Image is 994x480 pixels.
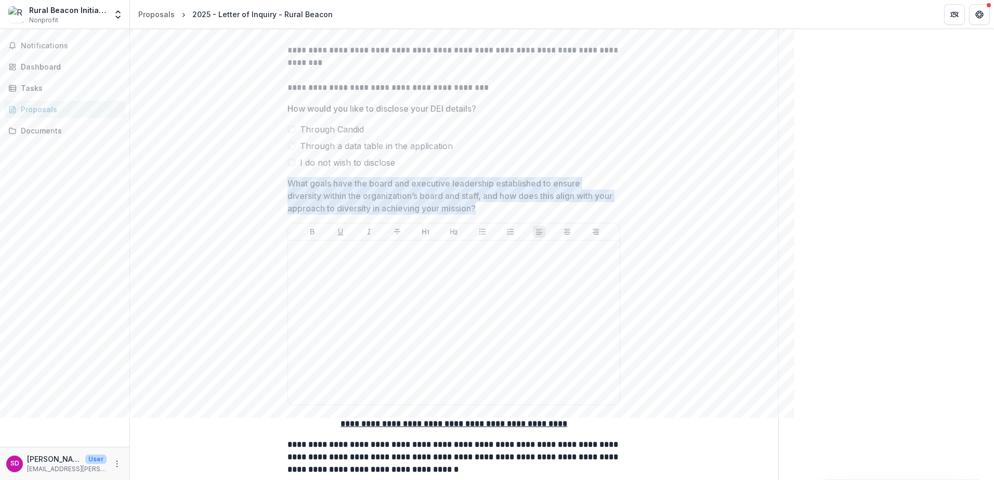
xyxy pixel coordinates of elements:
div: Dashboard [21,61,117,72]
button: Underline [334,225,347,238]
a: Documents [4,122,125,139]
div: Rural Beacon Initiative [29,5,107,16]
span: Notifications [21,42,121,50]
a: Dashboard [4,58,125,75]
a: Tasks [4,79,125,97]
button: Heading 1 [420,225,432,238]
div: Documents [21,125,117,136]
button: Notifications [4,37,125,54]
div: Stu Dalheim [10,460,19,467]
div: Proposals [138,9,175,20]
button: Get Help [969,4,990,25]
button: Open entity switcher [111,4,125,25]
p: [PERSON_NAME] [27,454,81,464]
nav: breadcrumb [134,7,337,22]
button: Heading 2 [448,225,460,238]
button: Align Center [561,225,573,238]
div: Tasks [21,83,117,94]
img: Rural Beacon Initiative [8,6,25,23]
button: Bullet List [476,225,489,238]
button: Partners [944,4,965,25]
span: Through Candid [300,123,364,136]
p: User [85,455,107,464]
button: Ordered List [504,225,517,238]
div: Proposals [21,104,117,115]
div: 2025 - Letter of Inquiry - Rural Beacon [192,9,333,20]
span: I do not wish to disclose [300,156,395,169]
a: Proposals [134,7,179,22]
button: Align Left [533,225,545,238]
button: Strike [391,225,403,238]
p: What goals have the board and executive leadership established to ensure diversity within the org... [287,177,614,215]
button: More [111,458,123,470]
p: [EMAIL_ADDRESS][PERSON_NAME][DOMAIN_NAME] [27,464,107,474]
span: Nonprofit [29,16,58,25]
span: Through a data table in the application [300,140,453,152]
button: Bold [306,225,319,238]
button: Italicize [363,225,375,238]
p: How would you like to disclose your DEI details? [287,102,476,115]
a: Proposals [4,101,125,118]
button: Align Right [590,225,602,238]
